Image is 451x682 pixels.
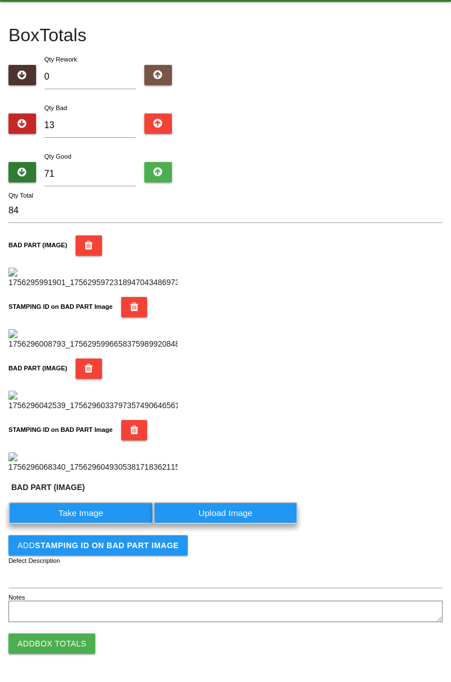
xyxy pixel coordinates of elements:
[8,502,153,524] label: Take Image
[8,391,178,412] img: 1756296042539_1756296033797357490646561887913.jpg
[11,483,85,492] b: BAD PART (IMAGE)
[76,359,102,379] button: BAD PART (IMAGE)
[8,303,113,310] b: STAMPING ID on BAD PART Image
[8,329,178,350] img: 1756296008793_17562959966583759899208483800315.jpg
[76,235,102,256] button: BAD PART (IMAGE)
[8,191,33,200] label: Qty Total
[8,25,443,45] h4: Box Totals
[8,535,188,556] button: AddSTAMPING ID on BAD PART Image
[35,541,179,550] b: STAMPING ID on BAD PART Image
[45,104,67,111] label: Qty Bad
[8,365,67,371] b: BAD PART (IMAGE)
[8,426,113,433] b: STAMPING ID on BAD PART Image
[8,452,178,473] img: 1756296068340_17562960493053817183621151438964.jpg
[8,242,67,248] b: BAD PART (IMAGE)
[8,556,60,566] label: Defect Description
[8,268,178,288] img: 1756295991901_1756295972318947043486973129734.jpg
[8,593,25,602] label: Notes
[121,297,148,317] button: STAMPING ID on BAD PART Image
[45,56,77,63] label: Qty Rework
[45,153,72,160] label: Qty Good
[121,420,148,440] button: STAMPING ID on BAD PART Image
[153,502,298,524] label: Upload Image
[8,633,95,654] button: AddBox Totals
